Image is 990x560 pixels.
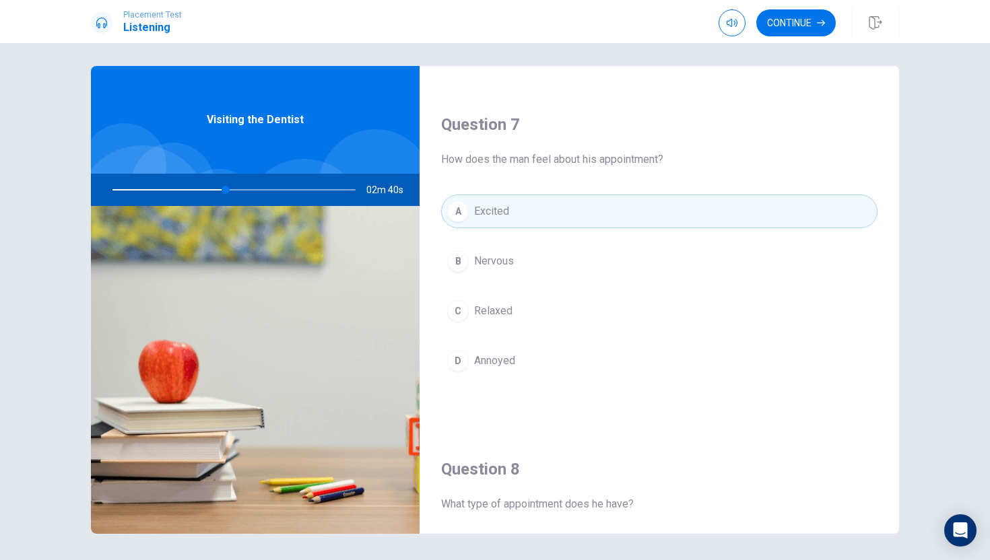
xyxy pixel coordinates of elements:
button: DAnnoyed [441,344,878,378]
span: Relaxed [474,303,513,319]
span: What type of appointment does he have? [441,496,878,512]
button: CRelaxed [441,294,878,328]
span: 02m 40s [366,174,414,206]
span: Nervous [474,253,514,269]
button: AExcited [441,195,878,228]
h4: Question 8 [441,458,878,480]
button: BNervous [441,244,878,278]
h1: Listening [123,20,182,36]
h4: Question 7 [441,114,878,135]
button: Continue [756,9,836,36]
span: Excited [474,203,509,219]
img: Visiting the Dentist [91,206,420,534]
span: Annoyed [474,353,515,369]
div: Open Intercom Messenger [944,514,977,547]
div: A [447,201,469,222]
div: B [447,250,469,272]
div: D [447,350,469,372]
span: Visiting the Dentist [207,112,304,128]
span: How does the man feel about his appointment? [441,151,878,168]
div: C [447,300,469,322]
span: Placement Test [123,10,182,20]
